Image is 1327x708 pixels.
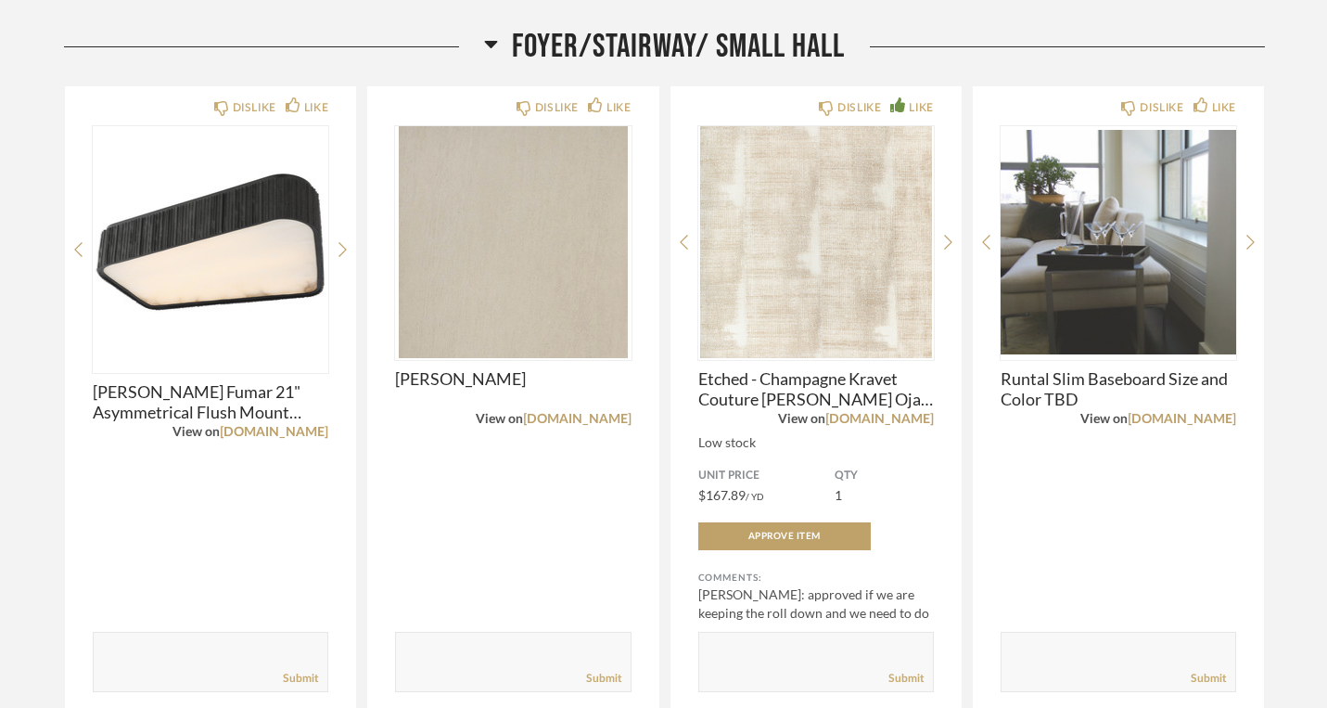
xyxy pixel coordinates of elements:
[698,487,746,503] span: $167.89
[395,126,631,358] img: undefined
[535,98,579,117] div: DISLIKE
[93,126,328,358] div: 0
[835,487,842,503] span: 1
[1080,413,1128,426] span: View on
[586,671,621,687] a: Submit
[93,381,328,422] span: [PERSON_NAME] Fumar 21" Asymmetrical Flush Mount Signature Collection
[1001,126,1236,358] img: undefined
[825,413,934,426] a: [DOMAIN_NAME]
[698,434,934,450] div: Low stock
[1191,671,1226,687] a: Submit
[698,368,934,409] span: Etched - Champagne Kravet Couture [PERSON_NAME] Ojai SKU 36395.16.0
[283,671,318,687] a: Submit
[698,569,934,587] div: Comments:
[523,413,632,426] a: [DOMAIN_NAME]
[778,413,825,426] span: View on
[1140,98,1183,117] div: DISLIKE
[476,413,523,426] span: View on
[1128,413,1236,426] a: [DOMAIN_NAME]
[698,469,835,483] span: Unit Price
[512,27,845,67] span: Foyer/Stairway/ Small Hall
[172,426,220,439] span: View on
[837,98,881,117] div: DISLIKE
[220,426,328,439] a: [DOMAIN_NAME]
[698,522,871,550] button: Approve Item
[606,98,631,117] div: LIKE
[1212,98,1236,117] div: LIKE
[748,532,821,541] span: Approve Item
[746,491,764,502] span: / YD
[835,469,934,483] span: QTY
[1001,368,1236,409] span: Runtal Slim Baseboard Size and Color TBD
[93,126,328,358] img: undefined
[888,671,924,687] a: Submit
[304,98,328,117] div: LIKE
[698,586,934,641] div: [PERSON_NAME]: approved if we are keeping the roll down and we need to do detail on w...
[395,368,631,389] span: [PERSON_NAME]
[909,98,933,117] div: LIKE
[233,98,276,117] div: DISLIKE
[698,126,934,358] img: undefined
